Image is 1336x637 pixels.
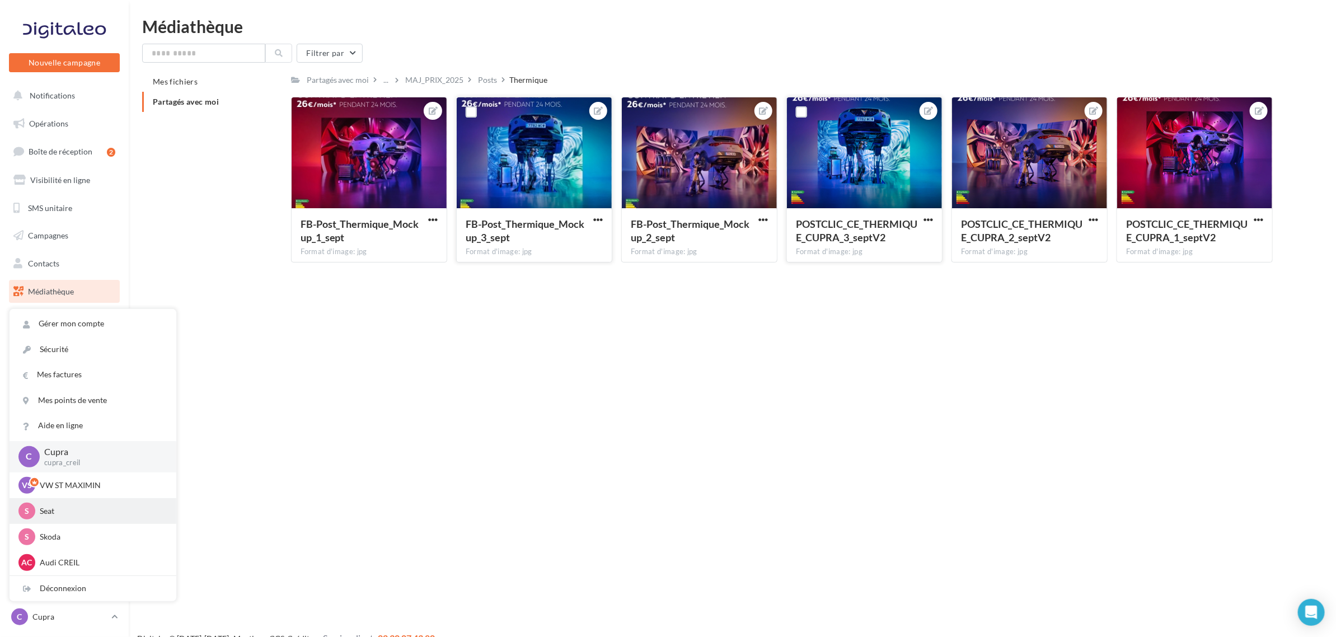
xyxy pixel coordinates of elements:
[28,287,74,296] span: Médiathèque
[40,480,163,491] p: VW ST MAXIMIN
[29,147,92,156] span: Boîte de réception
[142,18,1323,35] div: Médiathèque
[22,557,32,568] span: AC
[7,84,118,107] button: Notifications
[631,218,749,243] span: FB-Post_Thermique_Mockup_2_sept
[7,252,122,275] a: Contacts
[7,112,122,135] a: Opérations
[10,388,176,413] a: Mes points de vente
[28,231,68,240] span: Campagnes
[7,224,122,247] a: Campagnes
[7,373,122,406] a: Campagnes DataOnDemand
[796,218,917,243] span: POSTCLIC_CE_THERMIQUE_CUPRA_3_septV2
[301,247,438,257] div: Format d'image: jpg
[510,74,548,86] div: Thermique
[7,280,122,303] a: Médiathèque
[406,74,464,86] div: MAJ_PRIX_2025
[153,97,219,106] span: Partagés avec moi
[479,74,498,86] div: Posts
[44,446,158,458] p: Cupra
[25,531,29,542] span: S
[10,576,176,601] div: Déconnexion
[7,335,122,368] a: PLV et print personnalisable
[32,611,107,622] p: Cupra
[1126,218,1248,243] span: POSTCLIC_CE_THERMIQUE_CUPRA_1_septV2
[631,247,768,257] div: Format d'image: jpg
[10,413,176,438] a: Aide en ligne
[9,53,120,72] button: Nouvelle campagne
[29,119,68,128] span: Opérations
[25,505,29,517] span: S
[382,72,391,88] div: ...
[22,480,32,491] span: VS
[107,148,115,157] div: 2
[7,307,122,331] a: Calendrier
[297,44,363,63] button: Filtrer par
[466,218,584,243] span: FB-Post_Thermique_Mockup_3_sept
[796,247,933,257] div: Format d'image: jpg
[961,218,1082,243] span: POSTCLIC_CE_THERMIQUE_CUPRA_2_septV2
[40,531,163,542] p: Skoda
[26,450,32,463] span: C
[17,611,22,622] span: C
[40,505,163,517] p: Seat
[961,247,1098,257] div: Format d'image: jpg
[44,458,158,468] p: cupra_creil
[9,606,120,627] a: C Cupra
[307,74,369,86] div: Partagés avec moi
[7,196,122,220] a: SMS unitaire
[28,259,59,268] span: Contacts
[153,77,198,86] span: Mes fichiers
[30,91,75,100] span: Notifications
[40,557,163,568] p: Audi CREIL
[1298,599,1325,626] div: Open Intercom Messenger
[1126,247,1263,257] div: Format d'image: jpg
[10,362,176,387] a: Mes factures
[30,175,90,185] span: Visibilité en ligne
[7,139,122,163] a: Boîte de réception2
[28,203,72,212] span: SMS unitaire
[10,337,176,362] a: Sécurité
[7,168,122,192] a: Visibilité en ligne
[301,218,419,243] span: FB-Post_Thermique_Mockup_1_sept
[10,311,176,336] a: Gérer mon compte
[466,247,603,257] div: Format d'image: jpg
